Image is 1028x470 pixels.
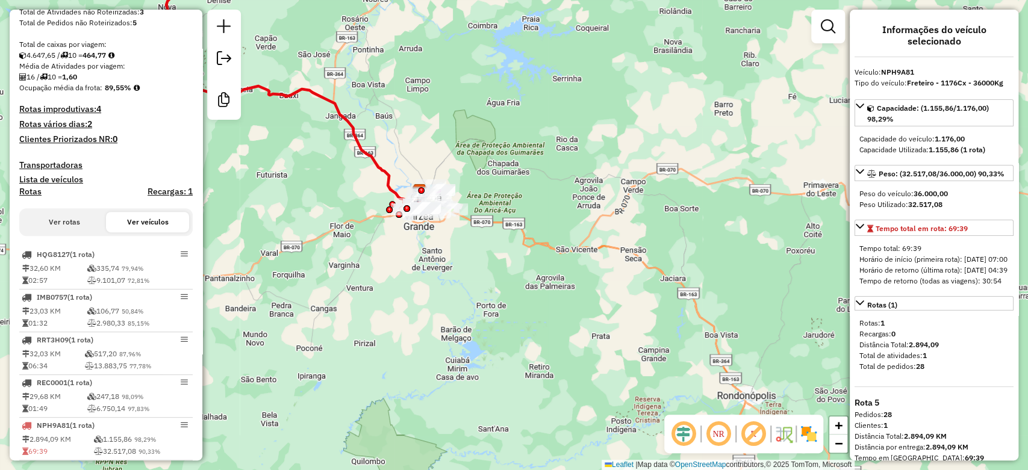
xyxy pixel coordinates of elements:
[935,134,965,143] strong: 1.176,00
[69,335,93,344] span: (1 Rota)
[67,378,92,387] span: (1 Rota)
[37,292,67,301] span: IMB0757
[139,448,160,456] span: 90,33%
[855,99,1014,126] a: Capacidade: (1.155,86/1.176,00) 98,29%
[19,119,193,129] h4: Rotas vários dias:
[855,442,1014,453] div: Distância por entrega:
[855,165,1014,181] a: Peso: (32.517,08/36.000,00) 90,33%
[916,362,924,371] strong: 28
[87,317,190,329] td: 2.980,33
[855,238,1014,291] div: Tempo total em rota: 69:39
[605,460,634,469] a: Leaflet
[914,189,948,198] strong: 36.000,00
[855,409,1014,420] div: Pedidos:
[132,18,137,27] strong: 5
[212,14,236,42] a: Nova sessão e pesquisa
[108,52,114,59] i: Meta Caixas/viagem: 303,56 Diferença: 161,20
[881,67,914,76] strong: NPH9A81
[19,50,193,61] div: 4.647,65 / 10 =
[106,212,189,232] button: Ver veículos
[859,189,948,198] span: Peso do veículo:
[37,335,69,344] span: RRT3H09
[19,52,26,59] i: Cubagem total roteirizado
[128,277,149,285] span: 72,81%
[84,348,190,360] td: 517,20
[19,187,42,197] a: Rotas
[859,243,1009,254] div: Tempo total: 69:39
[923,351,927,360] strong: 1
[62,72,77,81] strong: 1,60
[859,144,1009,155] div: Capacidade Utilizada:
[87,262,190,274] td: 335,74
[113,134,117,144] strong: 0
[835,418,843,433] span: +
[635,460,637,469] span: |
[22,433,93,445] td: 2.894,09 KM
[876,224,968,233] span: Tempo total em rota: 69:39
[602,460,855,470] div: Map data © contributors,© 2025 TomTom, Microsoft
[128,320,149,327] span: 85,15%
[212,88,236,115] a: Criar modelo
[855,220,1014,236] a: Tempo total em rota: 69:39
[411,202,441,214] div: Atividade não roteirizada - SUPERMERCADO PAULIST
[22,403,87,415] td: 01:49
[70,250,95,259] span: (1 Rota)
[829,416,847,434] a: Zoom in
[181,336,188,343] em: Opções
[891,329,896,338] strong: 0
[22,262,87,274] td: 32,60 KM
[134,436,156,444] span: 98,29%
[22,360,84,372] td: 06:34
[859,350,1009,361] div: Total de atividades:
[22,445,93,457] td: 69:39
[799,424,818,444] img: Exibir/Ocultar setores
[22,317,87,329] td: 01:32
[87,274,190,286] td: 9.101,07
[859,329,1009,339] div: Recargas:
[119,350,141,358] span: 87,96%
[23,212,106,232] button: Ver rotas
[855,129,1014,160] div: Capacidade: (1.155,86/1.176,00) 98,29%
[40,73,48,81] i: Total de rotas
[965,453,984,462] strong: 69:39
[929,145,985,154] strong: 1.155,86 (1 Rota)
[19,73,26,81] i: Total de Atividades
[128,405,149,413] span: 97,83%
[19,61,193,72] div: Média de Atividades por viagem:
[908,200,942,209] strong: 32.517,08
[859,134,1009,144] div: Capacidade do veículo:
[19,83,102,92] span: Ocupação média da frota:
[675,460,726,469] a: OpenStreetMap
[105,83,131,92] strong: 89,55%
[909,340,939,349] strong: 2.894,09
[855,453,1014,463] div: Tempo em [GEOGRAPHIC_DATA]:
[148,187,193,197] h4: Recargas: 1
[867,104,989,123] span: Capacidade: (1.155,86/1.176,00) 98,29%
[67,292,92,301] span: (1 Rota)
[829,434,847,453] a: Zoom out
[855,397,879,408] strong: Rota 5
[855,420,1014,431] div: Clientes:
[19,134,193,144] h4: Clientes Priorizados NR:
[855,296,1014,311] a: Rotas (1)
[879,169,1005,178] span: Peso: (32.517,08/36.000,00) 90,33%
[855,24,1014,47] h4: Informações do veículo selecionado
[37,250,70,259] span: HQG8127
[22,391,87,403] td: 29,68 KM
[859,265,1009,276] div: Horário de retorno (última rota): [DATE] 04:39
[739,419,768,448] span: Exibir rótulo
[855,78,1014,88] div: Tipo do veículo:
[83,51,106,60] strong: 464,77
[93,445,190,457] td: 32.517,08
[19,175,193,185] h4: Lista de veículos
[22,305,87,317] td: 23,03 KM
[859,361,1009,372] div: Total de pedidos:
[425,184,455,196] div: Atividade não roteirizada - ASSAI SANTA ROSA
[855,67,1014,78] div: Veículo:
[87,119,92,129] strong: 2
[134,84,140,91] em: Média calculada utilizando a maior ocupação (%Peso ou %Cubagem) de cada rota da sessão. Rotas cro...
[122,393,143,401] span: 98,09%
[835,436,843,451] span: −
[181,250,188,258] em: Opções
